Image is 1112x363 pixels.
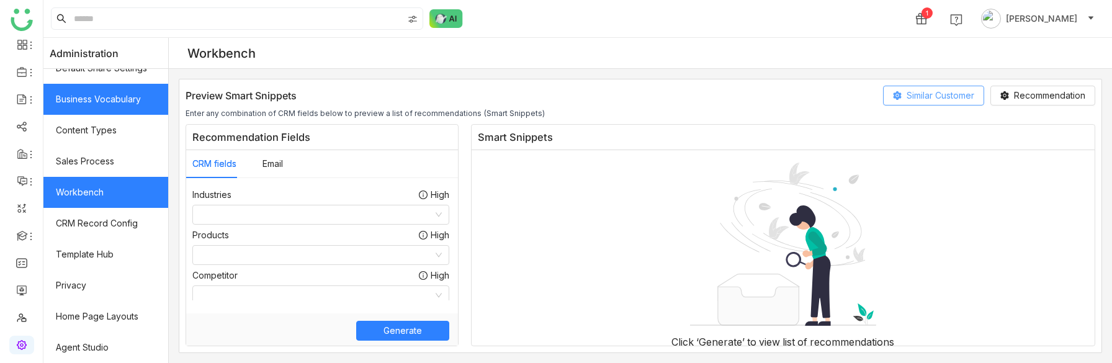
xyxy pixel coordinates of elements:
[186,89,297,102] h4: Preview Smart Snippets
[981,9,1001,29] img: avatar
[192,228,452,242] div: Products
[1006,12,1077,25] span: [PERSON_NAME]
[43,332,168,363] a: Agent Studio
[690,162,876,326] img: nodata.svg
[43,270,168,301] a: Privacy
[43,239,168,270] a: Template Hub
[383,324,422,338] span: Generate
[979,9,1097,29] button: [PERSON_NAME]
[187,46,256,61] div: Workbench
[43,115,168,146] a: Content Types
[419,188,452,202] span: high
[356,321,449,341] button: Generate
[43,84,168,115] a: Business Vocabulary
[186,125,458,150] h3: Recommendation Fields
[262,157,283,171] button: Email
[408,14,418,24] img: search-type.svg
[990,86,1095,105] button: Recommendation
[50,38,119,69] span: Administration
[661,326,904,358] div: Click ‘Generate’ to view list of recommendations
[472,125,1095,150] h3: Smart Snippets
[419,269,452,282] span: high
[907,89,974,102] span: Similar Customer
[192,157,236,171] button: CRM fields
[11,9,33,31] img: logo
[429,9,463,28] img: ask-buddy-normal.svg
[883,86,984,105] button: Similar Customer
[419,228,452,242] span: high
[43,301,168,332] a: Home Page Layouts
[43,208,168,239] a: CRM Record Config
[192,188,452,202] div: Industries
[950,14,962,26] img: help.svg
[43,146,168,177] a: Sales Process
[1014,89,1085,102] span: Recommendation
[921,7,933,19] div: 1
[192,269,452,282] div: Competitor
[186,109,1095,118] div: Enter any combination of CRM fields below to preview a list of recommendations (Smart Snippets)
[43,177,168,208] a: Workbench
